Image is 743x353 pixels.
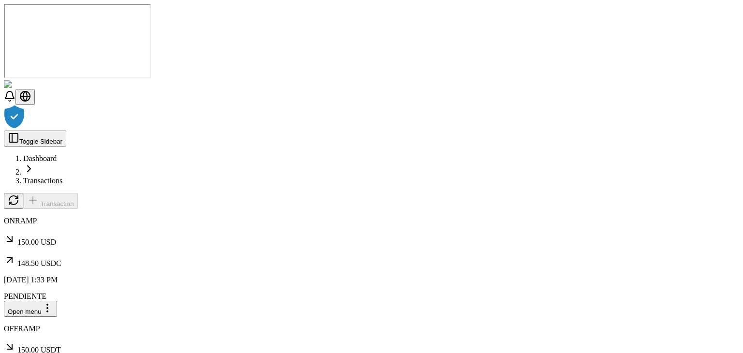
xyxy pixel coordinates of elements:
div: PENDIENTE [4,292,739,301]
nav: breadcrumb [4,154,739,185]
button: Open menu [4,301,57,317]
span: Open menu [8,308,42,315]
a: Dashboard [23,154,57,162]
p: ONRAMP [4,217,739,225]
p: 148.50 USDC [4,254,739,268]
button: Toggle Sidebar [4,131,66,147]
span: Transaction [40,200,74,207]
a: Transactions [23,176,62,185]
button: Transaction [23,193,78,209]
p: 150.00 USD [4,233,739,247]
p: OFFRAMP [4,324,739,333]
span: Toggle Sidebar [19,138,62,145]
img: ShieldPay Logo [4,80,61,89]
p: [DATE] 1:33 PM [4,276,739,284]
